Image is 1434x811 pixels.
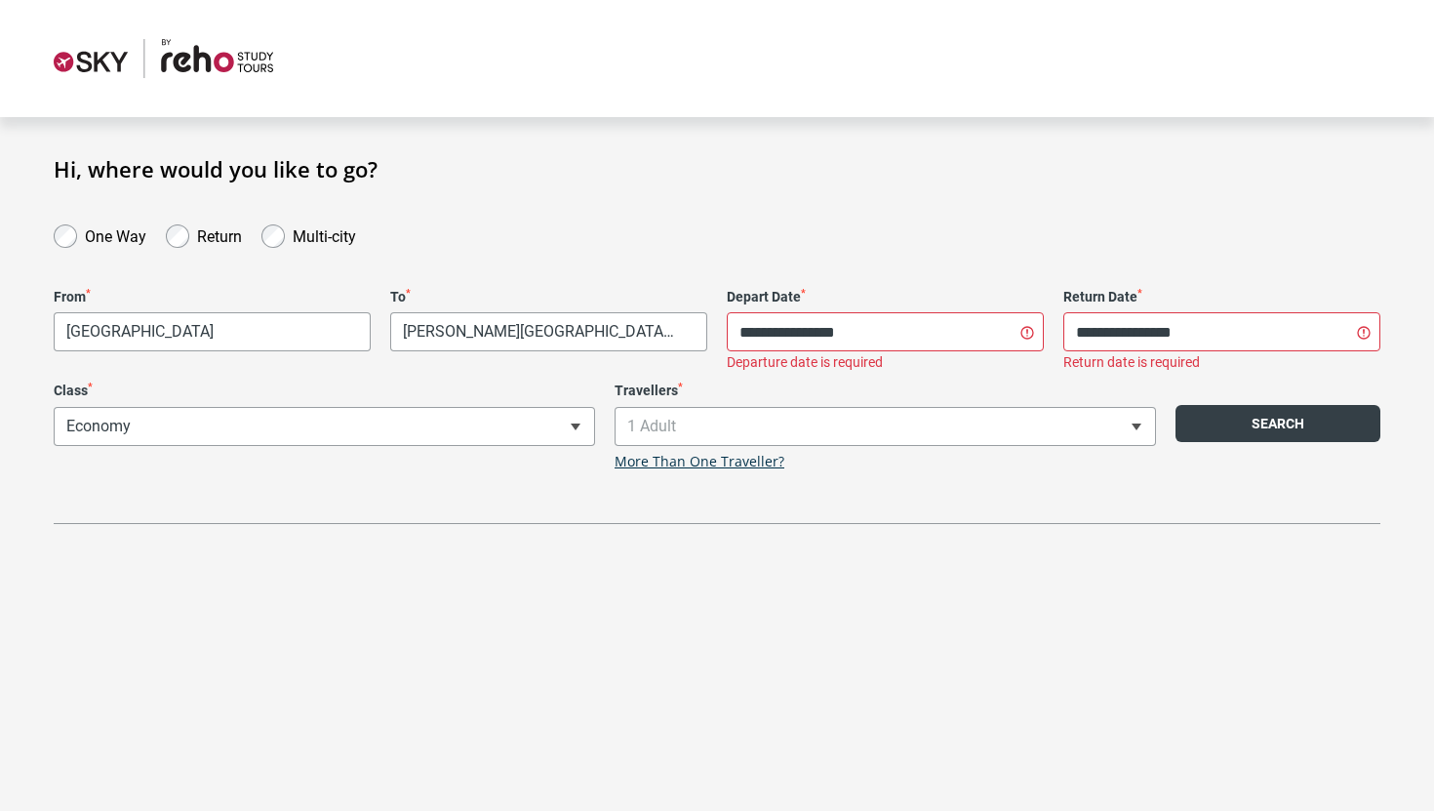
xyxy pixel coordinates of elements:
[55,408,594,445] span: Economy
[615,454,784,470] a: More Than One Traveller?
[293,223,356,246] label: Multi-city
[616,408,1155,445] span: 1 Adult
[54,289,371,305] label: From
[615,383,1156,399] label: Travellers
[54,156,1380,182] h1: Hi, where would you like to go?
[54,407,595,446] span: Economy
[85,223,146,246] label: One Way
[391,313,706,350] span: Florence, Italy
[727,354,1044,371] div: Departure date is required
[197,223,242,246] label: Return
[390,312,707,351] span: Florence, Italy
[55,313,370,350] span: Melbourne, Australia
[727,289,1044,305] label: Depart Date
[1063,289,1380,305] label: Return Date
[1063,354,1380,371] div: Return date is required
[615,407,1156,446] span: 1 Adult
[54,312,371,351] span: Melbourne, Australia
[1175,405,1380,442] button: Search
[54,383,595,399] label: Class
[390,289,707,305] label: To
